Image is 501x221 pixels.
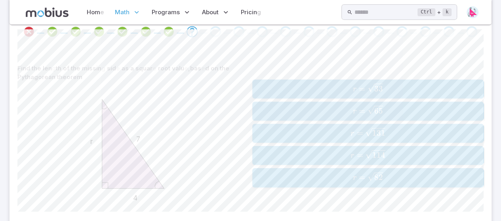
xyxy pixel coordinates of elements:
kbd: Ctrl [417,8,435,16]
readpronunciation-span: e [184,64,188,72]
readpronunciation-span: sid [107,64,116,72]
readpronunciation-span: g [101,64,105,72]
readpronunciation-span: e [116,64,120,72]
readpronunciation-span: , [188,64,190,72]
span: r [351,130,354,138]
readpronunciation-span: e [100,8,104,16]
span: ​ [383,172,384,180]
span: ​ [385,128,386,136]
div: + [417,8,451,17]
div: Go to the next question [326,26,337,37]
readpronunciation-word: theorem [57,73,82,81]
span: = [359,84,365,94]
readpronunciation-span: e [201,64,205,72]
span: ​ [385,150,386,158]
a: Home [84,3,106,21]
span: ​ [383,106,384,113]
div: Review your answer [93,26,105,37]
readpronunciation-word: on [211,64,218,72]
readpronunciation-span: g [257,8,261,16]
img: right-triangle.svg [467,6,478,18]
readpronunciation-word: the [71,64,80,72]
div: Review your answer [163,26,174,37]
span: r [352,174,356,182]
div: Review your answer [23,26,34,37]
readpronunciation-word: Math [115,8,130,16]
div: Go to the next question [396,26,408,37]
readpronunciation-span: len [43,64,52,72]
text: 4 [133,194,137,202]
readpronunciation-word: the [220,64,229,72]
readpronunciation-span: Pricin [241,8,257,16]
div: Go to the next question [187,26,198,37]
div: Go to the next question [233,26,244,37]
span: = [356,150,363,160]
readpronunciation-word: Find [17,64,30,72]
readpronunciation-span: valu [172,64,184,72]
readpronunciation-word: About [202,8,219,16]
readpronunciation-span: th [56,64,61,72]
readpronunciation-span: g [52,64,56,72]
span: r [351,152,354,160]
text: 7 [136,135,140,143]
a: Pricing [238,3,263,21]
readpronunciation-word: of [63,64,69,72]
span: r [352,108,356,115]
span: ​ [383,83,384,91]
div: Go to the next question [350,26,361,37]
readpronunciation-span: missin [82,64,101,72]
div: Go to the next question [420,26,431,37]
readpronunciation-span: d [205,64,209,72]
span: r [352,85,356,93]
div: Review your answer [70,26,81,37]
span: = [356,128,363,138]
readpronunciation-word: Programs [152,8,180,16]
div: Go to the next question [466,26,477,37]
div: Go to the next question [210,26,221,37]
div: Go to the next question [303,26,314,37]
readpronunciation-word: as [122,64,129,72]
readpronunciation-span: Hom [87,8,100,16]
readpronunciation-span: squar [135,64,152,72]
readpronunciation-span: e [152,64,156,72]
div: Go to the next question [280,26,291,37]
div: Go to the next question [257,26,268,37]
readpronunciation-word: a [130,64,134,72]
div: Go to the next question [443,26,454,37]
readpronunciation-span: bas [190,64,201,72]
readpronunciation-word: root [158,64,170,72]
readpronunciation-word: Pythagorean [17,73,55,81]
div: Go to the next question [373,26,384,37]
readpronunciation-word: the [32,64,41,72]
div: Review your answer [47,26,58,37]
span: = [359,106,365,116]
div: Review your answer [117,26,128,37]
span: = [359,172,365,182]
readpronunciation-word: k [446,9,448,15]
text: r [90,137,93,145]
div: Review your answer [140,26,151,37]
